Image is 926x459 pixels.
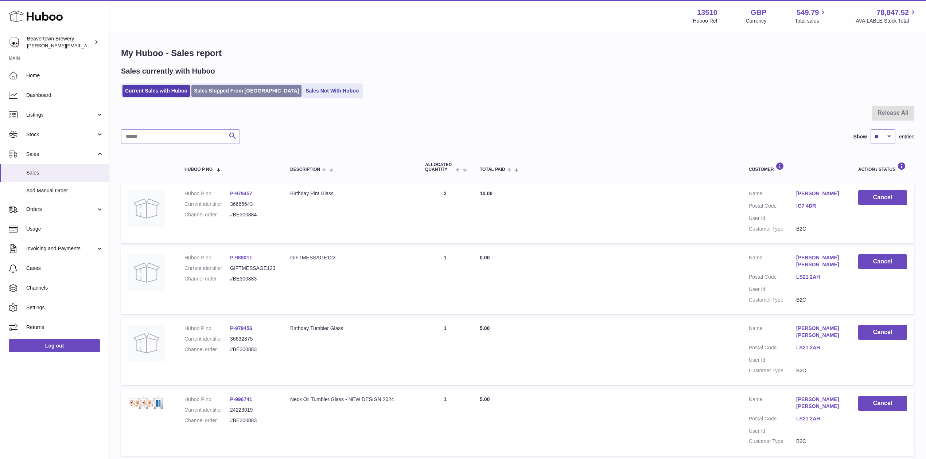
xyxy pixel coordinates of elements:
label: Show [853,133,867,140]
dt: Postal Code [749,203,796,211]
span: Orders [26,206,96,213]
dd: 36665643 [230,201,276,208]
div: GIFTMESSAGE123 [290,254,411,261]
dt: Huboo P no [184,325,230,332]
dd: B2C [796,297,844,303]
a: 549.79 Total sales [795,8,827,24]
dt: Customer Type [749,225,796,232]
span: 5.00 [480,325,490,331]
span: 78,847.52 [876,8,909,17]
dt: Customer Type [749,438,796,445]
div: Huboo Ref [693,17,717,24]
span: Huboo P no [184,167,213,172]
dt: Name [749,254,796,270]
dt: Customer Type [749,367,796,374]
dt: Huboo P no [184,254,230,261]
span: Home [26,72,104,79]
span: Invoicing and Payments [26,245,96,252]
a: LS21 2AH [796,274,844,280]
strong: 13510 [697,8,717,17]
a: Sales Not With Huboo [303,85,361,97]
img: no-photo.jpg [128,325,165,361]
img: no-photo.jpg [128,254,165,291]
dd: B2C [796,225,844,232]
img: Matthew.McCormack@beavertownbrewery.co.uk [9,37,20,48]
dt: User Id [749,286,796,293]
a: [PERSON_NAME] [796,190,844,197]
dd: B2C [796,367,844,374]
dt: Channel order [184,275,230,282]
dt: Channel order [184,417,230,424]
span: 0.00 [480,255,490,260]
button: Cancel [858,190,907,205]
a: Current Sales with Huboo [122,85,190,97]
span: Listings [26,111,96,118]
div: Beavertown Brewery [27,35,93,49]
span: entries [899,133,914,140]
span: Stock [26,131,96,138]
dt: Current identifier [184,407,230,413]
span: Usage [26,225,104,232]
span: Sales [26,169,104,176]
a: 78,847.52 AVAILABLE Stock Total [856,8,917,24]
dt: Channel order [184,346,230,353]
dt: Postal Code [749,415,796,424]
span: Dashboard [26,92,104,99]
dd: B2C [796,438,844,445]
dd: #BE300883 [230,275,276,282]
dt: Customer Type [749,297,796,303]
span: Returns [26,324,104,331]
dd: #BE300883 [230,417,276,424]
button: Cancel [858,325,907,340]
dt: Name [749,396,796,412]
a: [PERSON_NAME] [PERSON_NAME] [796,396,844,410]
td: 1 [418,318,472,385]
a: P-979457 [230,191,252,196]
a: P-996741 [230,396,252,402]
dd: #BE300883 [230,346,276,353]
a: P-988011 [230,255,252,260]
dt: Postal Code [749,344,796,353]
dt: Channel order [184,211,230,218]
div: Currency [746,17,767,24]
a: [PERSON_NAME] [PERSON_NAME] [796,325,844,339]
div: Neck Oil Tumbler Glass - NEW DESIGN 2024 [290,396,411,403]
img: no-photo.jpg [128,190,165,227]
a: Sales Shipped From [GEOGRAPHIC_DATA] [191,85,301,97]
strong: GBP [751,8,766,17]
span: [PERSON_NAME][EMAIL_ADDRESS][PERSON_NAME][DOMAIN_NAME] [27,43,185,48]
span: Total sales [795,17,827,24]
dt: Name [749,325,796,341]
a: LS21 2AH [796,344,844,351]
span: Settings [26,304,104,311]
span: 549.79 [797,8,819,17]
span: Total paid [480,167,505,172]
dt: Current identifier [184,265,230,272]
dd: 36632875 [230,336,276,342]
dd: #BE300884 [230,211,276,218]
button: Cancel [858,254,907,269]
td: 2 [418,183,472,243]
div: Birthday Tumbler Glass [290,325,411,332]
dt: User Id [749,428,796,435]
dt: Current identifier [184,336,230,342]
dd: 24223019 [230,407,276,413]
span: AVAILABLE Stock Total [856,17,917,24]
td: 1 [418,389,472,456]
span: Add Manual Order [26,187,104,194]
span: 5.00 [480,396,490,402]
h1: My Huboo - Sales report [121,47,914,59]
div: Customer [749,162,844,172]
dt: Name [749,190,796,199]
dd: GIFTMESSAGE123 [230,265,276,272]
span: Description [290,167,320,172]
button: Cancel [858,396,907,411]
a: Log out [9,339,100,352]
a: LS21 2AH [796,415,844,422]
span: Sales [26,151,96,158]
a: [PERSON_NAME] [PERSON_NAME] [796,254,844,268]
a: P-979456 [230,325,252,331]
dt: User Id [749,357,796,364]
dt: Huboo P no [184,190,230,197]
span: 10.00 [480,191,493,196]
